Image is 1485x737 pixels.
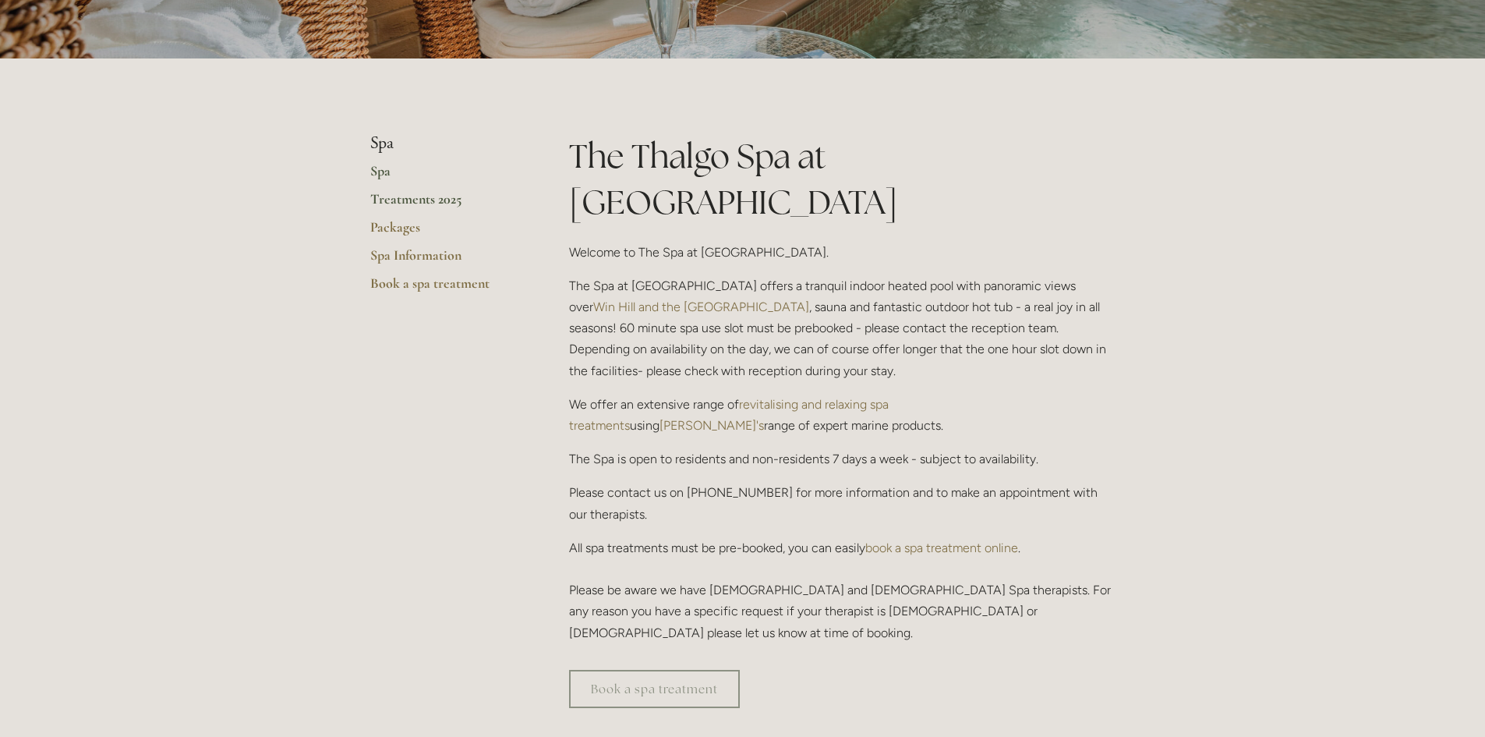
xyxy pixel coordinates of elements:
a: book a spa treatment online [865,540,1018,555]
a: Book a spa treatment [370,275,519,303]
a: Packages [370,218,519,246]
a: [PERSON_NAME]'s [659,418,764,433]
p: We offer an extensive range of using range of expert marine products. [569,394,1116,436]
a: Treatments 2025 [370,190,519,218]
p: Welcome to The Spa at [GEOGRAPHIC_DATA]. [569,242,1116,263]
a: Spa Information [370,246,519,275]
p: All spa treatments must be pre-booked, you can easily . Please be aware we have [DEMOGRAPHIC_DATA... [569,537,1116,643]
a: Book a spa treatment [569,670,740,708]
p: The Spa at [GEOGRAPHIC_DATA] offers a tranquil indoor heated pool with panoramic views over , sau... [569,275,1116,381]
li: Spa [370,133,519,154]
a: Spa [370,162,519,190]
p: The Spa is open to residents and non-residents 7 days a week - subject to availability. [569,448,1116,469]
p: Please contact us on [PHONE_NUMBER] for more information and to make an appointment with our ther... [569,482,1116,524]
h1: The Thalgo Spa at [GEOGRAPHIC_DATA] [569,133,1116,225]
a: Win Hill and the [GEOGRAPHIC_DATA] [593,299,809,314]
